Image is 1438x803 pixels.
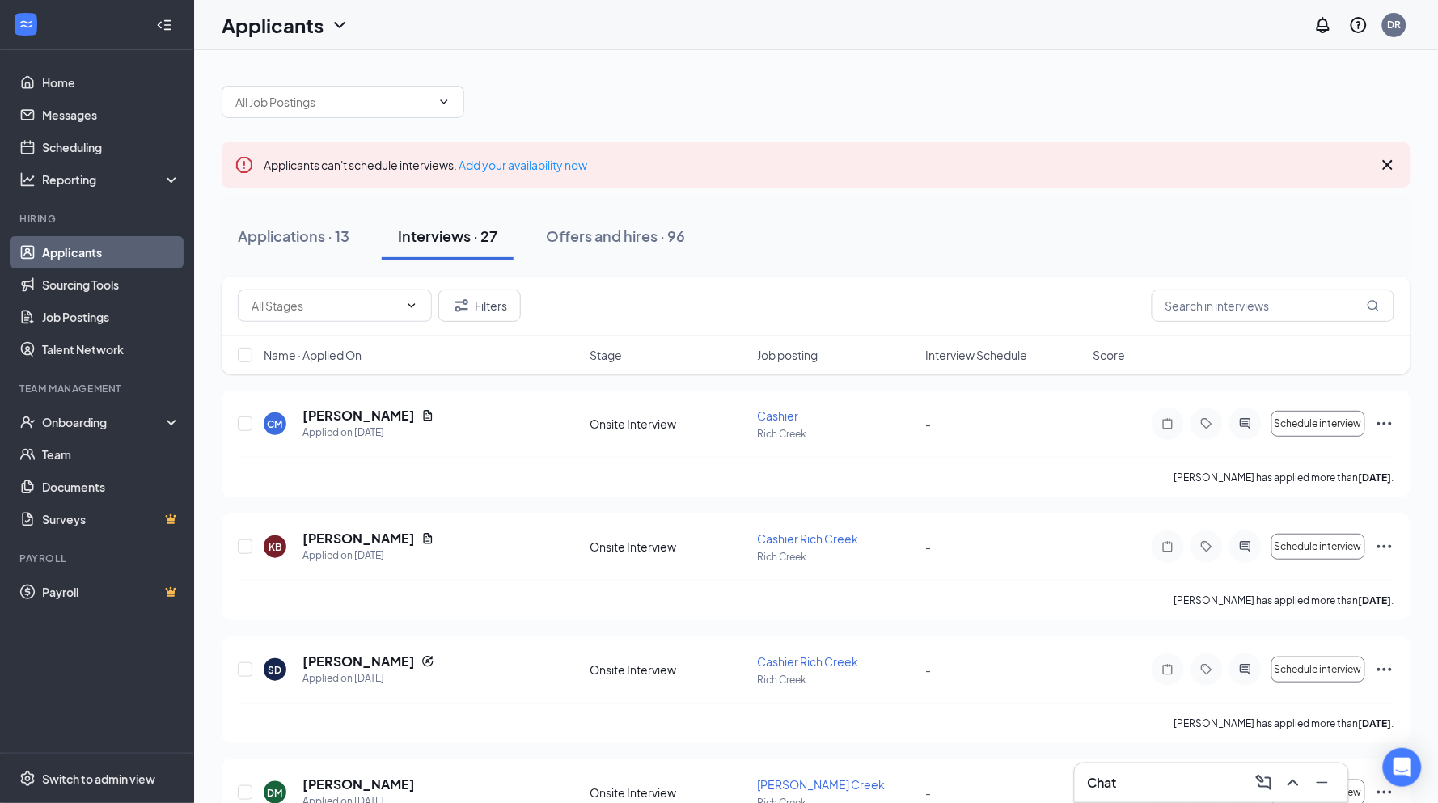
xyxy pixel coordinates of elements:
[459,158,587,172] a: Add your availability now
[1152,290,1394,322] input: Search in interviews
[925,347,1027,363] span: Interview Schedule
[42,131,180,163] a: Scheduling
[452,296,472,315] svg: Filter
[1309,770,1335,796] button: Minimize
[19,414,36,430] svg: UserCheck
[156,17,172,33] svg: Collapse
[42,438,180,471] a: Team
[1197,417,1216,430] svg: Tag
[268,786,283,800] div: DM
[1375,414,1394,433] svg: Ellipses
[268,417,283,431] div: CM
[269,540,281,554] div: KB
[1158,540,1178,553] svg: Note
[302,530,415,547] h5: [PERSON_NAME]
[398,226,497,246] div: Interviews · 27
[19,552,177,565] div: Payroll
[42,236,180,268] a: Applicants
[42,414,167,430] div: Onboarding
[42,471,180,503] a: Documents
[590,784,748,801] div: Onsite Interview
[1275,541,1362,552] span: Schedule interview
[1375,660,1394,679] svg: Ellipses
[1349,15,1368,35] svg: QuestionInfo
[330,15,349,35] svg: ChevronDown
[1251,770,1277,796] button: ComposeMessage
[19,771,36,787] svg: Settings
[590,416,748,432] div: Onsite Interview
[302,653,415,670] h5: [PERSON_NAME]
[758,347,818,363] span: Job posting
[1280,770,1306,796] button: ChevronUp
[264,347,362,363] span: Name · Applied On
[1254,773,1274,792] svg: ComposeMessage
[758,777,886,792] span: [PERSON_NAME] Creek
[758,531,859,546] span: Cashier Rich Creek
[1383,748,1422,787] div: Open Intercom Messenger
[18,16,34,32] svg: WorkstreamLogo
[302,425,434,441] div: Applied on [DATE]
[269,663,282,677] div: SD
[238,226,349,246] div: Applications · 13
[1313,773,1332,792] svg: Minimize
[405,299,418,312] svg: ChevronDown
[42,301,180,333] a: Job Postings
[590,661,748,678] div: Onsite Interview
[1271,411,1365,437] button: Schedule interview
[758,673,916,687] p: Rich Creek
[42,771,155,787] div: Switch to admin view
[1271,534,1365,560] button: Schedule interview
[1375,783,1394,802] svg: Ellipses
[42,576,180,608] a: PayrollCrown
[42,99,180,131] a: Messages
[438,95,450,108] svg: ChevronDown
[1367,299,1380,312] svg: MagnifyingGlass
[1174,594,1394,607] p: [PERSON_NAME] has applied more than .
[235,155,254,175] svg: Error
[302,670,434,687] div: Applied on [DATE]
[42,171,181,188] div: Reporting
[252,297,399,315] input: All Stages
[1158,417,1178,430] svg: Note
[1275,418,1362,429] span: Schedule interview
[1271,657,1365,683] button: Schedule interview
[1378,155,1398,175] svg: Cross
[235,93,431,111] input: All Job Postings
[1088,774,1117,792] h3: Chat
[1359,594,1392,606] b: [DATE]
[19,212,177,226] div: Hiring
[42,333,180,366] a: Talent Network
[1359,717,1392,729] b: [DATE]
[421,532,434,545] svg: Document
[1236,663,1255,676] svg: ActiveChat
[546,226,685,246] div: Offers and hires · 96
[302,776,415,793] h5: [PERSON_NAME]
[758,427,916,441] p: Rich Creek
[1284,773,1303,792] svg: ChevronUp
[42,268,180,301] a: Sourcing Tools
[1158,663,1178,676] svg: Note
[302,407,415,425] h5: [PERSON_NAME]
[1375,537,1394,556] svg: Ellipses
[590,347,622,363] span: Stage
[42,66,180,99] a: Home
[421,655,434,668] svg: Reapply
[925,662,931,677] span: -
[1236,417,1255,430] svg: ActiveChat
[421,409,434,422] svg: Document
[438,290,521,322] button: Filter Filters
[1174,716,1394,730] p: [PERSON_NAME] has applied more than .
[42,503,180,535] a: SurveysCrown
[1313,15,1333,35] svg: Notifications
[1275,664,1362,675] span: Schedule interview
[222,11,324,39] h1: Applicants
[264,158,587,172] span: Applicants can't schedule interviews.
[1359,471,1392,484] b: [DATE]
[1197,663,1216,676] svg: Tag
[302,547,434,564] div: Applied on [DATE]
[1174,471,1394,484] p: [PERSON_NAME] has applied more than .
[590,539,748,555] div: Onsite Interview
[925,785,931,800] span: -
[758,550,916,564] p: Rich Creek
[1093,347,1126,363] span: Score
